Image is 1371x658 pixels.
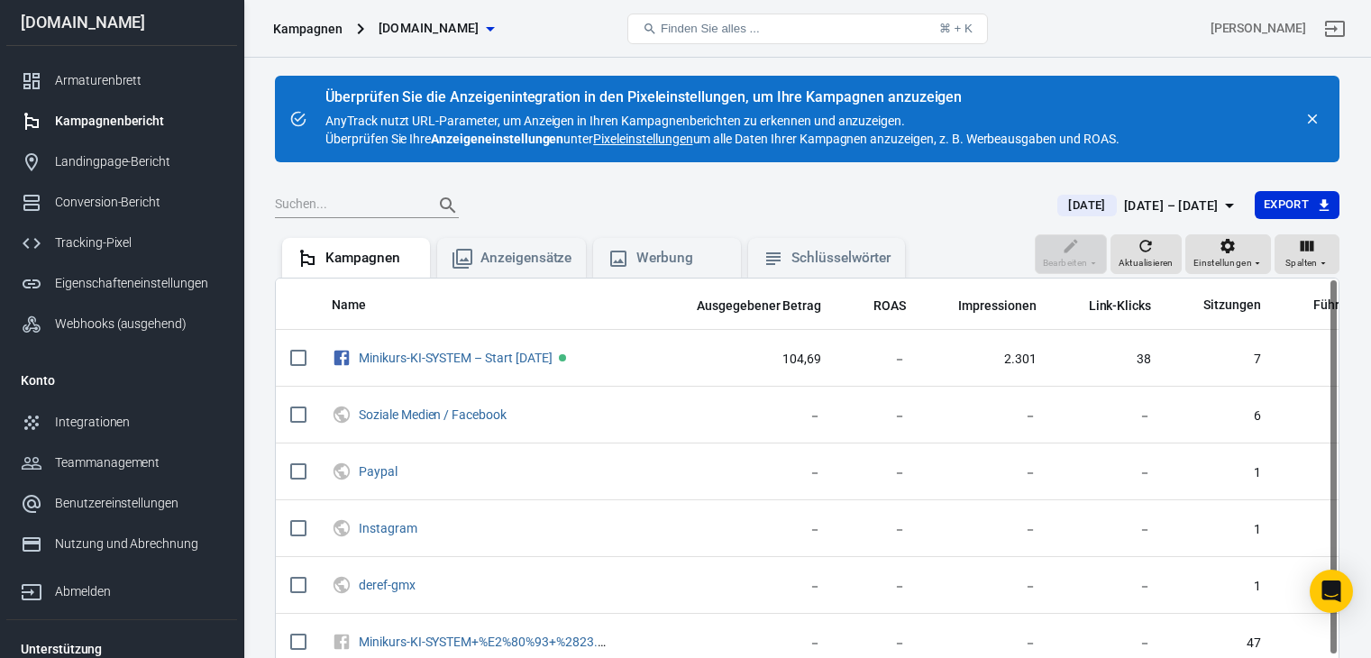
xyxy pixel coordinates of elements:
span: Die Häufigkeit, mit der Ihre Anzeigen auf dem Bildschirm angezeigt wurden. [935,293,1037,315]
svg: UTM und Webverkehr [332,574,352,596]
font: 1 [1254,578,1261,592]
a: Minikurs-KI-SYSTEM – Start [DATE] [359,351,553,365]
font: Benutzereinstellungen [55,496,178,510]
font: deref-gmx [359,578,416,592]
a: Teammanagement [6,443,237,483]
a: Conversion-Bericht [6,182,237,223]
font: AnyTrack nutzt URL-Parameter, um Anzeigen in Ihren Kampagnenberichten zu erkennen und anzuzeigen. [325,114,905,128]
font: [PERSON_NAME] [1211,21,1306,35]
span: Der geschätzte Gesamtbetrag, den Sie während der Laufzeit Ihrer Kampagne, Anzeigengruppe oder Anz... [673,293,821,315]
button: Finden Sie alles ...⌘ + K [627,14,988,44]
font: 1 [1254,521,1261,535]
span: Name [332,296,389,314]
svg: Unbekanntes Facebook [332,631,352,653]
font: Tracking-Pixel [55,235,132,250]
a: Instagram [359,521,417,535]
font: Anzeigensätze [480,250,571,266]
font: － [809,464,821,479]
span: Paypal [359,465,400,478]
a: Minikurs-KI-SYSTEM+%E2%80%93+%2823.07.2025+Kopie%29++Start+08.09.25 / cpc / facebook [359,635,899,649]
font: Nutzung und Abrechnung [55,536,198,551]
font: Kampagnen [273,22,343,36]
font: Link-Klicks [1089,297,1152,312]
font: unter [563,132,593,146]
font: － [1138,635,1151,649]
font: [DOMAIN_NAME] [379,21,480,35]
font: Einstellungen [1193,258,1252,268]
font: [DATE] – [DATE] [1124,198,1219,213]
font: [DATE] [1068,198,1105,212]
a: Paypal [359,464,398,479]
font: Anzeigeneinstellungen [431,132,563,146]
a: Abmelden [1313,7,1357,50]
font: 47 [1247,635,1261,649]
svg: UTM und Webverkehr [332,517,352,539]
a: Tracking-Pixel [6,223,237,263]
font: Finden Sie alles ... [661,22,760,35]
font: 2.301 [1004,351,1037,365]
font: － [1024,521,1037,535]
font: Sitzungen [1203,297,1261,312]
font: [DOMAIN_NAME] [21,13,145,32]
font: － [1024,578,1037,592]
span: Der Gesamtertrag der Werbeausgaben [850,293,906,315]
button: Spalten [1275,234,1339,274]
font: Integrationen [55,415,130,429]
a: Nutzung und Abrechnung [6,524,237,564]
span: Minikurs-KI-SYSTEM – Start 23.07.2025 [359,352,555,364]
a: Webhooks (ausgehend) [6,304,237,344]
div: Öffnen Sie den Intercom Messenger [1310,570,1353,613]
a: Benutzereinstellungen [6,483,237,524]
font: － [893,635,906,649]
font: － [1138,464,1151,479]
a: Eigenschafteneinstellungen [6,263,237,304]
font: － [1138,407,1151,422]
font: Armaturenbrett [55,73,142,87]
font: Landingpage-Bericht [55,154,170,169]
font: － [893,351,906,365]
button: Suchen [426,184,470,227]
font: － [809,578,821,592]
font: Kampagnen [325,250,400,266]
font: － [809,407,821,422]
font: Impressionen [958,297,1037,312]
button: [DOMAIN_NAME] [371,12,501,45]
span: Der Gesamtertrag der Werbeausgaben [873,293,906,315]
span: Soziale Medien / Facebook [359,408,509,421]
font: Spalten [1285,258,1318,268]
font: Werbung [636,250,693,266]
span: olgawebersocial.de [379,17,480,40]
font: － [809,521,821,535]
font: Aktualisieren [1119,258,1174,268]
font: － [893,464,906,479]
font: 7 [1254,351,1261,365]
font: Unterstützung [21,642,102,656]
button: [DATE][DATE] – [DATE] [1043,191,1254,221]
input: Suchen... [275,194,419,217]
font: 6 [1254,407,1261,422]
font: － [893,521,906,535]
font: Ausgegebener Betrag [697,297,821,312]
span: Die Anzahl der Klicks auf Links innerhalb der Anzeige, die zu vom Werbetreibenden angegebenen Zie... [1089,293,1152,315]
font: Kampagnenbericht [55,114,164,128]
a: Kampagnenbericht [6,101,237,142]
font: Name [332,297,366,312]
font: Schlüsselwörter [791,250,890,266]
font: Teammanagement [55,455,160,470]
font: Pixeleinstellungen [593,132,692,146]
font: um alle Daten Ihrer Kampagnen anzuzeigen, z. B. Werbeausgaben und ROAS. [693,132,1120,146]
font: － [1138,578,1151,592]
a: Soziale Medien / Facebook [359,407,507,422]
font: － [809,635,821,649]
font: ⌘ + K [939,22,973,35]
button: schließen [1300,106,1325,132]
span: deref-gmx [359,579,418,591]
font: Überprüfen Sie die Anzeigenintegration in den Pixeleinstellungen, um Ihre Kampagnen anzuzeigen [325,88,962,105]
font: － [1138,521,1151,535]
font: － [1024,635,1037,649]
span: Führen [1290,296,1354,314]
